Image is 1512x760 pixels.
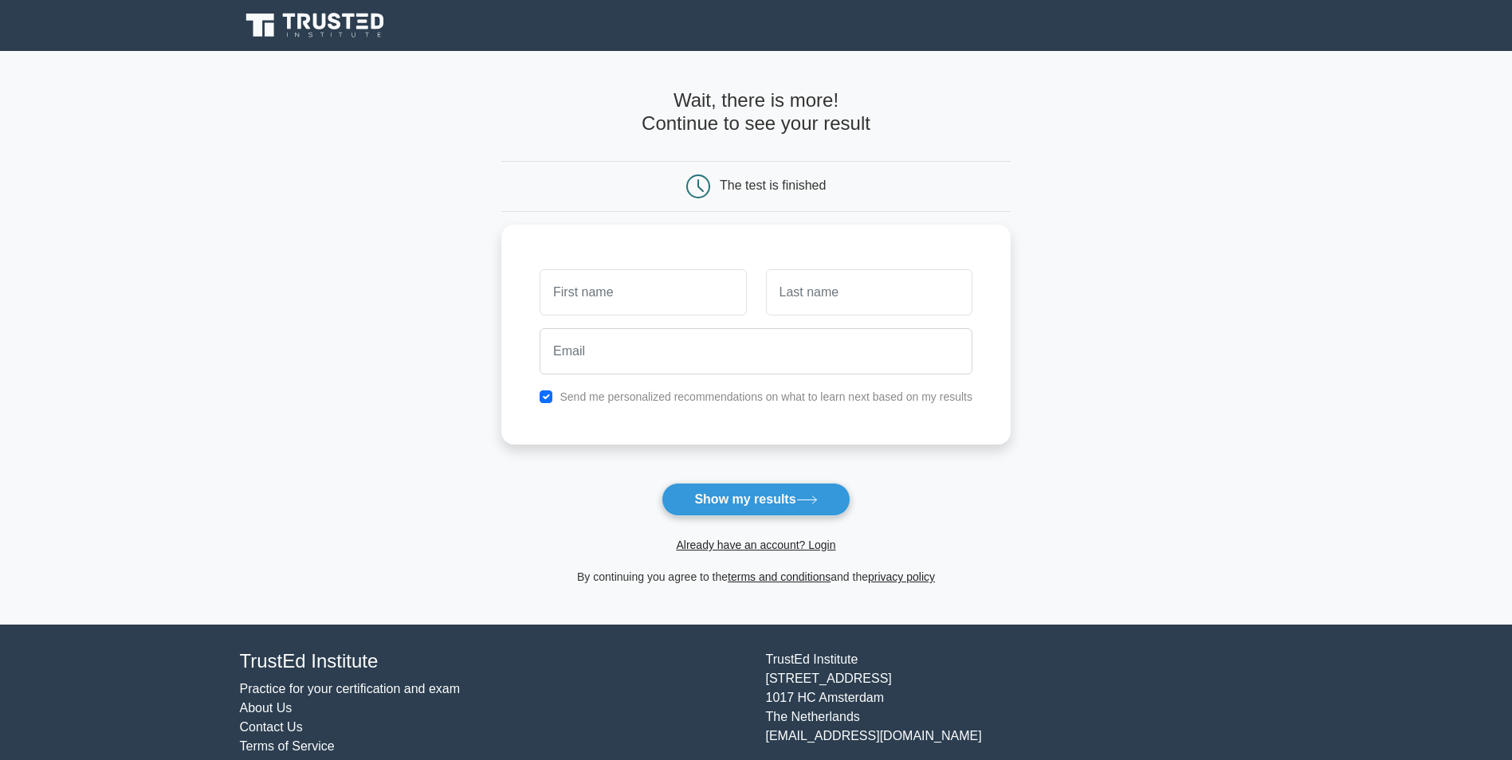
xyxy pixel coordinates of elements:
a: Contact Us [240,720,303,734]
a: About Us [240,701,293,715]
button: Show my results [662,483,850,516]
input: First name [540,269,746,315]
input: Email [540,328,972,374]
div: The test is finished [720,178,826,192]
a: Practice for your certification and exam [240,682,461,695]
input: Last name [766,269,972,315]
a: Terms of Service [240,739,335,753]
a: privacy policy [868,570,935,583]
div: By continuing you agree to the and the [492,567,1020,586]
label: Send me personalized recommendations on what to learn next based on my results [560,390,972,403]
a: Already have an account? Login [676,539,835,551]
h4: Wait, there is more! Continue to see your result [501,89,1011,135]
h4: TrustEd Institute [240,650,747,673]
a: terms and conditions [728,570,831,583]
